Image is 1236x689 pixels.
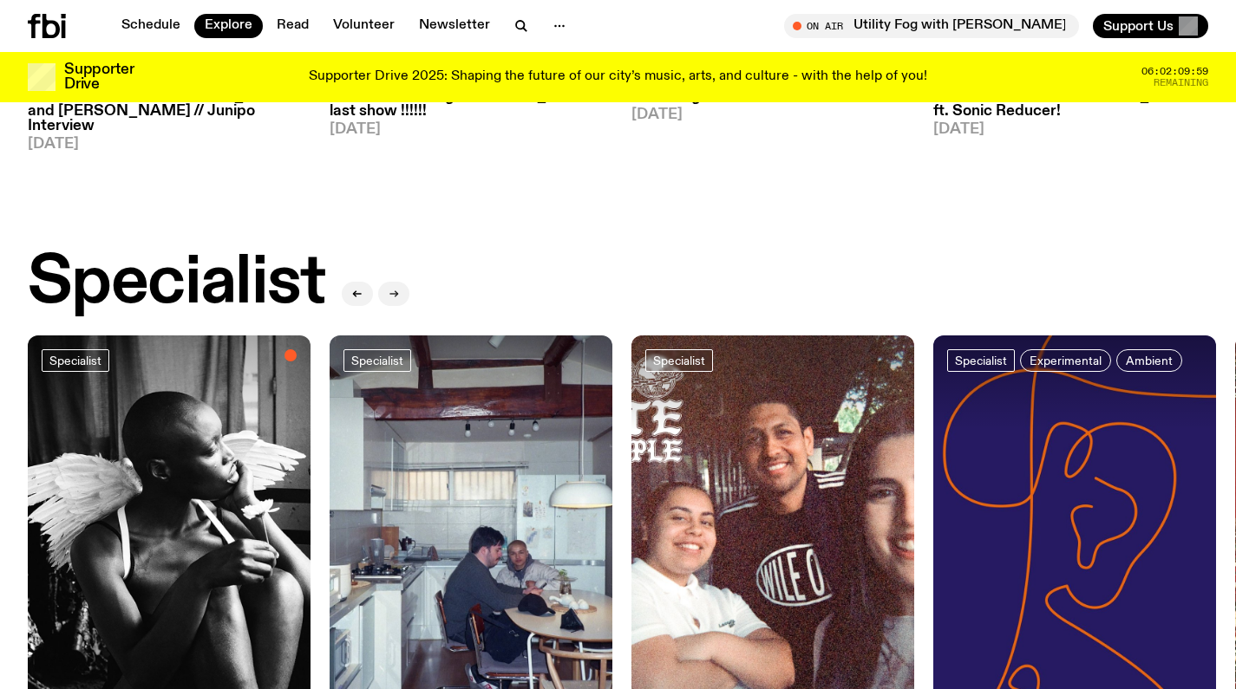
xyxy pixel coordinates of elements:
[645,349,713,372] a: Specialist
[1116,349,1182,372] a: Ambient
[111,14,191,38] a: Schedule
[266,14,319,38] a: Read
[64,62,134,92] h3: Supporter Drive
[49,354,101,367] span: Specialist
[1141,67,1208,76] span: 06:02:09:59
[1030,354,1102,367] span: Experimental
[955,354,1007,367] span: Specialist
[28,89,311,133] h3: [DATE] Lunch with [PERSON_NAME] and [PERSON_NAME] // Junipo Interview
[330,89,612,119] h3: [DATE] Overhang / [PERSON_NAME]’s last show !!!!!!
[1093,14,1208,38] button: Support Us
[933,89,1216,119] h3: [DATE] Lunch with [PERSON_NAME] ft. Sonic Reducer!
[947,349,1015,372] a: Specialist
[28,250,324,316] h2: Specialist
[323,14,405,38] a: Volunteer
[330,81,612,137] a: [DATE] Overhang / [PERSON_NAME]’s last show !!!!!![DATE]
[1103,18,1174,34] span: Support Us
[1154,78,1208,88] span: Remaining
[309,69,927,85] p: Supporter Drive 2025: Shaping the future of our city’s music, arts, and culture - with the help o...
[28,137,311,152] span: [DATE]
[409,14,500,38] a: Newsletter
[42,349,109,372] a: Specialist
[330,122,612,137] span: [DATE]
[1020,349,1111,372] a: Experimental
[933,81,1216,137] a: [DATE] Lunch with [PERSON_NAME] ft. Sonic Reducer![DATE]
[194,14,263,38] a: Explore
[933,122,1216,137] span: [DATE]
[653,354,705,367] span: Specialist
[343,349,411,372] a: Specialist
[28,81,311,152] a: [DATE] Lunch with [PERSON_NAME] and [PERSON_NAME] // Junipo Interview[DATE]
[784,14,1079,38] button: On AirUtility Fog with [PERSON_NAME]
[351,354,403,367] span: Specialist
[631,107,914,122] span: [DATE]
[1126,354,1173,367] span: Ambient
